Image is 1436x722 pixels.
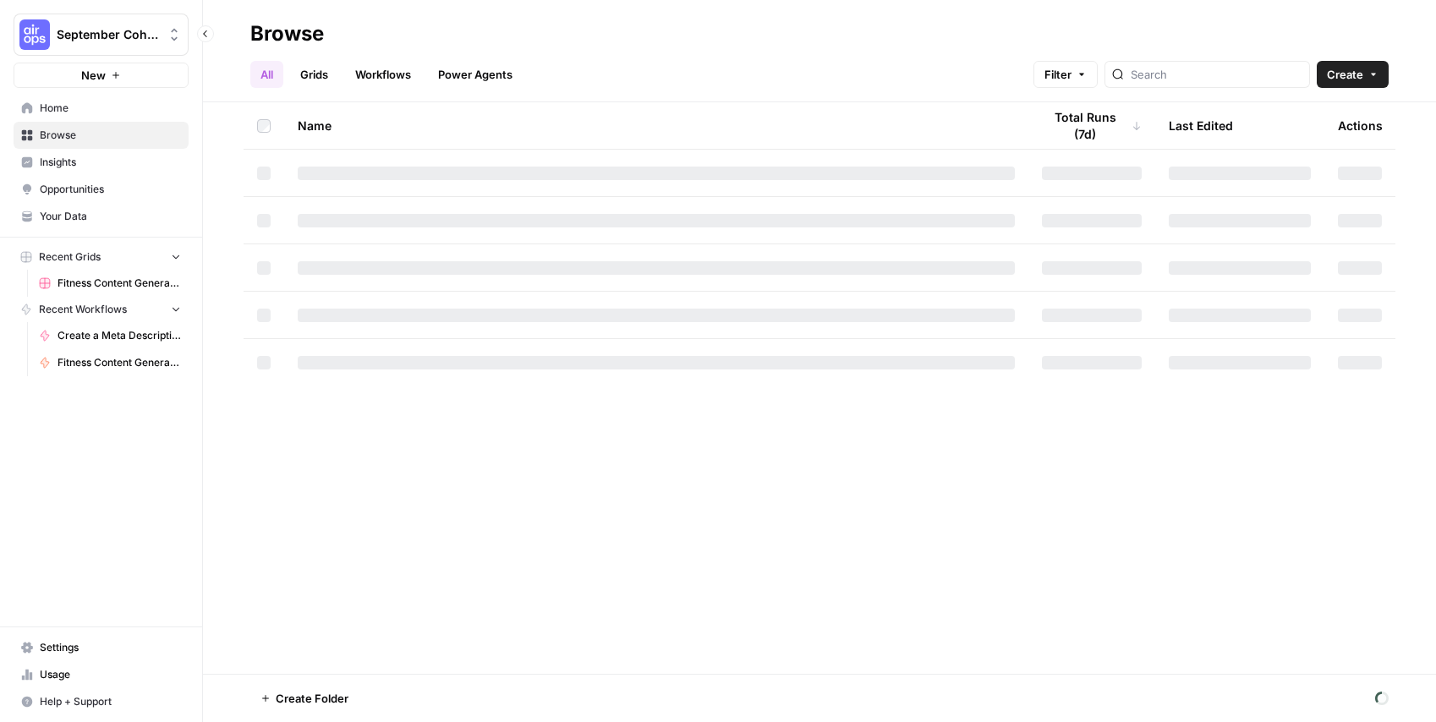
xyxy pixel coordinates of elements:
[58,276,181,291] span: Fitness Content Generator ([PERSON_NAME])
[58,355,181,370] span: Fitness Content Generator ([PERSON_NAME])
[14,634,189,661] a: Settings
[14,176,189,203] a: Opportunities
[1042,102,1142,149] div: Total Runs (7d)
[298,102,1015,149] div: Name
[1033,61,1098,88] button: Filter
[14,297,189,322] button: Recent Workflows
[40,101,181,116] span: Home
[31,349,189,376] a: Fitness Content Generator ([PERSON_NAME])
[58,328,181,343] span: Create a Meta Description (Helena)
[40,694,181,709] span: Help + Support
[14,203,189,230] a: Your Data
[1169,102,1233,149] div: Last Edited
[428,61,523,88] a: Power Agents
[40,128,181,143] span: Browse
[250,20,324,47] div: Browse
[31,322,189,349] a: Create a Meta Description (Helena)
[14,14,189,56] button: Workspace: September Cohort
[14,63,189,88] button: New
[1317,61,1389,88] button: Create
[1338,102,1383,149] div: Actions
[250,685,359,712] button: Create Folder
[1044,66,1072,83] span: Filter
[40,182,181,197] span: Opportunities
[57,26,159,43] span: September Cohort
[14,244,189,270] button: Recent Grids
[14,95,189,122] a: Home
[19,19,50,50] img: September Cohort Logo
[1131,66,1302,83] input: Search
[40,640,181,655] span: Settings
[345,61,421,88] a: Workflows
[290,61,338,88] a: Grids
[40,155,181,170] span: Insights
[39,249,101,265] span: Recent Grids
[14,149,189,176] a: Insights
[276,690,348,707] span: Create Folder
[81,67,106,84] span: New
[14,122,189,149] a: Browse
[1327,66,1363,83] span: Create
[14,688,189,715] button: Help + Support
[40,209,181,224] span: Your Data
[31,270,189,297] a: Fitness Content Generator ([PERSON_NAME])
[39,302,127,317] span: Recent Workflows
[40,667,181,682] span: Usage
[14,661,189,688] a: Usage
[250,61,283,88] a: All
